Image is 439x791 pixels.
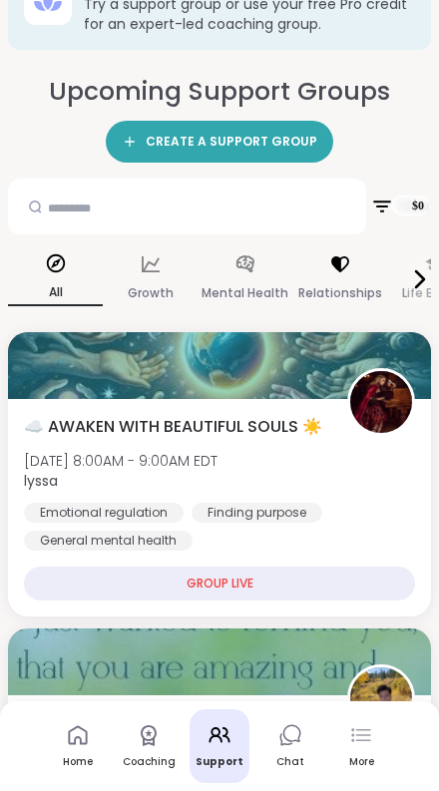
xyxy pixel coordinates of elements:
a: Home [48,709,108,783]
div: More [349,755,374,769]
div: Emotional regulation [24,503,184,523]
span: Filter [370,183,431,230]
div: Finding purpose [192,503,322,523]
img: lyssa [350,371,412,433]
div: Home [63,755,93,769]
a: Coaching [119,709,179,783]
div: General mental health [24,531,193,551]
p: All [8,280,103,306]
b: lyssa [24,471,58,491]
div: Coaching [123,755,176,769]
p: Mental Health [202,281,288,305]
span: [DATE] 8:00AM - 9:00AM EDT [24,451,218,471]
a: CREATE A SUPPORT GROUP [106,121,333,163]
span: CREATE A SUPPORT GROUP [146,134,317,151]
a: Chat [260,709,320,783]
div: GROUP LIVE [24,567,415,600]
button: Filter [370,179,431,234]
div: Chat [276,755,304,769]
p: Growth [128,281,174,305]
p: Relationships [298,281,382,305]
span: ☁️ AWAKEN WITH BEAUTIFUL SOULS ☀️ [24,415,322,439]
img: CharityRoss [350,667,412,729]
h2: Upcoming Support Groups [49,74,390,109]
